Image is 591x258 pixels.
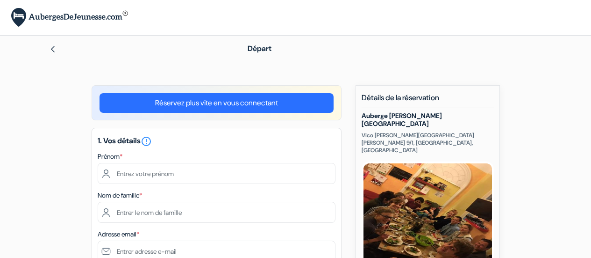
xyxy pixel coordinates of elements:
img: AubergesDeJeunesse.com [11,8,128,27]
span: Départ [248,44,271,53]
h5: 1. Vos détails [98,136,335,147]
img: left_arrow.svg [49,45,57,53]
p: Vico [PERSON_NAME][GEOGRAPHIC_DATA][PERSON_NAME] 9/1, [GEOGRAPHIC_DATA], [GEOGRAPHIC_DATA] [362,132,494,154]
label: Nom de famille [98,191,142,200]
label: Prénom [98,152,122,162]
h5: Détails de la réservation [362,93,494,108]
input: Entrez votre prénom [98,163,335,184]
a: Réservez plus vite en vous connectant [100,93,334,113]
h5: Auberge [PERSON_NAME][GEOGRAPHIC_DATA] [362,112,494,128]
i: error_outline [141,136,152,147]
label: Adresse email [98,229,139,239]
a: error_outline [141,136,152,146]
input: Entrer le nom de famille [98,202,335,223]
